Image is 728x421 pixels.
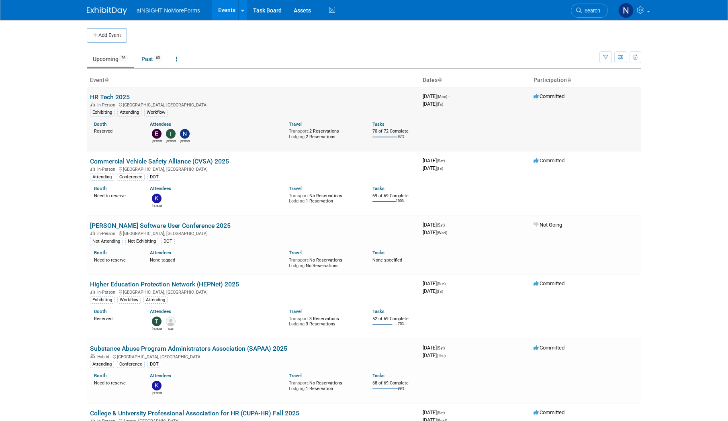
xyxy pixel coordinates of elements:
span: (Sat) [437,346,445,350]
div: 52 of 69 Complete [372,316,416,322]
th: Event [87,74,419,87]
td: 100% [396,199,405,210]
div: DOT [161,238,175,245]
img: Nichole Brown [618,3,634,18]
div: Nichole Brown [180,139,190,143]
span: Transport: [289,380,309,386]
div: Teresa Papanicolaou [152,326,162,331]
div: Eric Guimond [152,139,162,143]
span: Committed [534,157,564,163]
span: [DATE] [423,345,447,351]
span: 63 [153,55,162,61]
a: Travel [289,309,302,314]
div: 2 Reservations 2 Reservations [289,127,360,139]
div: Exhibiting [90,109,115,116]
img: ExhibitDay [87,7,127,15]
a: Search [571,4,608,18]
a: Attendees [150,373,171,378]
a: Travel [289,373,302,378]
span: Committed [534,409,564,415]
span: [DATE] [423,165,443,171]
span: [DATE] [423,157,447,163]
a: Tasks [372,121,384,127]
span: Lodging: [289,263,306,268]
div: [GEOGRAPHIC_DATA], [GEOGRAPHIC_DATA] [90,353,416,360]
span: Hybrid [97,354,112,360]
img: In-Person Event [90,231,95,235]
span: [DATE] [423,280,448,286]
span: Transport: [289,316,309,321]
span: - [447,280,448,286]
td: 97% [398,135,405,145]
span: - [446,409,447,415]
a: Booth [94,121,106,127]
span: None specified [372,258,402,263]
div: Exhibiting [90,296,115,304]
img: Dae Kim [166,317,176,326]
span: Committed [534,345,564,351]
img: Kate Silvas [152,381,162,390]
button: Add Event [87,28,127,43]
span: [DATE] [423,101,443,107]
span: - [448,93,450,99]
a: Booth [94,373,106,378]
span: (Fri) [437,166,443,171]
span: In-Person [97,102,118,108]
span: Committed [534,93,564,99]
div: [GEOGRAPHIC_DATA], [GEOGRAPHIC_DATA] [90,288,416,295]
div: No Reservations No Reservations [289,256,360,268]
a: Booth [94,250,106,255]
span: [DATE] [423,352,446,358]
div: Conference [117,361,145,368]
span: Transport: [289,129,309,134]
a: Sort by Participation Type [567,77,571,83]
div: Need to reserve [94,192,138,199]
span: In-Person [97,290,118,295]
div: Teresa Papanicolaou [166,139,176,143]
span: (Mon) [437,94,447,99]
a: Commercial Vehicle Safety Alliance (CVSA) 2025 [90,157,229,165]
a: Upcoming26 [87,51,134,67]
span: [DATE] [423,93,450,99]
img: Teresa Papanicolaou [166,129,176,139]
div: 3 Reservations 3 Reservations [289,315,360,327]
div: Kate Silvas [152,390,162,395]
span: Lodging: [289,134,306,139]
td: 99% [398,386,405,397]
div: No Reservations 1 Reservation [289,192,360,204]
a: Substance Abuse Program Administrators Association (SAPAA) 2025 [90,345,287,352]
div: Need to reserve [94,379,138,386]
div: Attending [143,296,168,304]
a: Sort by Start Date [438,77,442,83]
span: (Sat) [437,411,445,415]
span: Transport: [289,193,309,198]
div: [GEOGRAPHIC_DATA], [GEOGRAPHIC_DATA] [90,166,416,172]
img: Teresa Papanicolaou [152,317,162,326]
td: 75% [398,322,405,333]
span: [DATE] [423,288,443,294]
div: Attending [90,361,114,368]
a: Attendees [150,309,171,314]
div: Reserved [94,315,138,322]
div: Workflow [117,296,141,304]
span: (Thu) [437,354,446,358]
div: 68 of 69 Complete [372,380,416,386]
div: [GEOGRAPHIC_DATA], [GEOGRAPHIC_DATA] [90,230,416,236]
span: Lodging: [289,198,306,204]
div: DOT [147,174,161,181]
span: Committed [534,280,564,286]
span: (Fri) [437,289,443,294]
a: Tasks [372,250,384,255]
div: DOT [147,361,161,368]
span: - [446,157,447,163]
span: Transport: [289,258,309,263]
div: Reserved [94,127,138,134]
a: Booth [94,309,106,314]
div: Attending [90,174,114,181]
span: In-Person [97,231,118,236]
img: Nichole Brown [180,129,190,139]
span: [DATE] [423,229,447,235]
a: Tasks [372,186,384,191]
div: Not Exhibiting [125,238,158,245]
span: (Sun) [437,282,446,286]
